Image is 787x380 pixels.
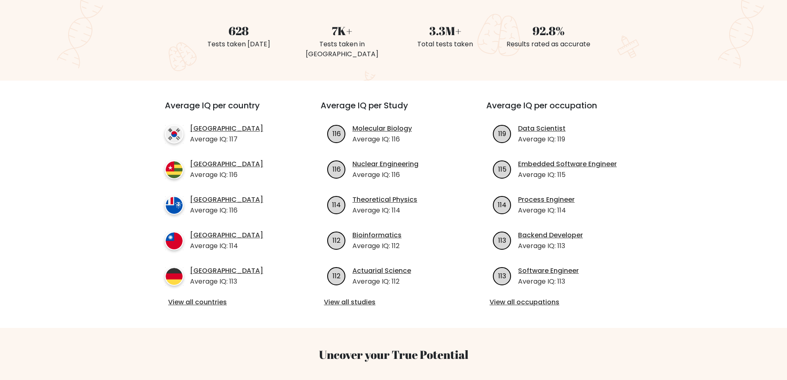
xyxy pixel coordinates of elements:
[333,271,340,280] text: 112
[165,160,183,179] img: country
[518,159,617,169] a: Embedded Software Engineer
[518,277,579,287] p: Average IQ: 113
[192,22,285,39] div: 628
[190,124,263,134] a: [GEOGRAPHIC_DATA]
[165,196,183,215] img: country
[352,124,412,134] a: Molecular Biology
[352,170,418,180] p: Average IQ: 116
[333,164,341,174] text: 116
[352,195,417,205] a: Theoretical Physics
[190,195,263,205] a: [GEOGRAPHIC_DATA]
[190,241,263,251] p: Average IQ: 114
[190,170,263,180] p: Average IQ: 116
[518,195,575,205] a: Process Engineer
[352,230,402,240] a: Bioinformatics
[352,134,412,144] p: Average IQ: 116
[518,206,575,215] p: Average IQ: 114
[352,266,411,276] a: Actuarial Science
[324,297,463,307] a: View all studies
[165,100,291,120] h3: Average IQ per country
[165,267,183,286] img: country
[295,39,389,59] div: Tests taken in [GEOGRAPHIC_DATA]
[332,200,341,209] text: 114
[352,241,402,251] p: Average IQ: 112
[502,22,595,39] div: 92.8%
[498,200,506,209] text: 114
[190,206,263,215] p: Average IQ: 116
[190,134,263,144] p: Average IQ: 117
[399,22,492,39] div: 3.3M+
[490,297,629,307] a: View all occupations
[192,39,285,49] div: Tests taken [DATE]
[518,134,566,144] p: Average IQ: 119
[518,124,566,134] a: Data Scientist
[498,271,506,280] text: 113
[502,39,595,49] div: Results rated as accurate
[518,230,583,240] a: Backend Developer
[498,164,506,174] text: 115
[168,297,288,307] a: View all countries
[190,277,263,287] p: Average IQ: 113
[333,235,340,245] text: 112
[165,232,183,250] img: country
[190,230,263,240] a: [GEOGRAPHIC_DATA]
[333,129,341,138] text: 116
[518,241,583,251] p: Average IQ: 113
[399,39,492,49] div: Total tests taken
[498,129,506,138] text: 119
[352,277,411,287] p: Average IQ: 112
[190,266,263,276] a: [GEOGRAPHIC_DATA]
[352,206,417,215] p: Average IQ: 114
[498,235,506,245] text: 113
[321,100,466,120] h3: Average IQ per Study
[295,22,389,39] div: 7K+
[518,170,617,180] p: Average IQ: 115
[165,125,183,143] img: country
[126,348,661,362] h3: Uncover your True Potential
[518,266,579,276] a: Software Engineer
[352,159,418,169] a: Nuclear Engineering
[486,100,632,120] h3: Average IQ per occupation
[190,159,263,169] a: [GEOGRAPHIC_DATA]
